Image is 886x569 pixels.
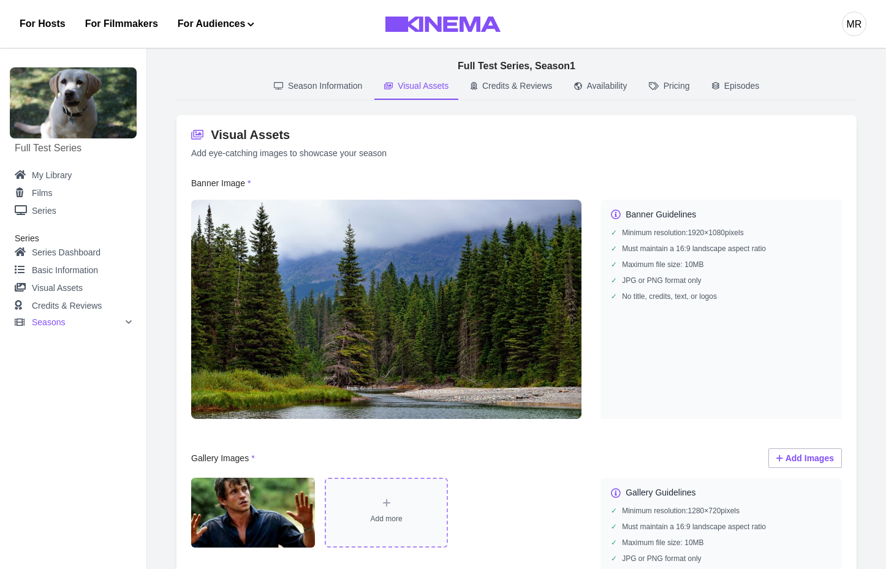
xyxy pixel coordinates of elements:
[847,17,862,32] div: MR
[611,505,617,516] span: ✓
[611,227,617,238] span: ✓
[458,59,575,73] p: Full Test Series , Season 1
[178,17,254,31] button: For Audiences
[15,244,132,262] a: Series Dashboard
[191,177,251,190] p: Banner Image
[325,478,449,547] div: Add more
[366,513,407,524] p: Add more
[15,279,132,297] a: Visual Assets
[611,521,832,532] li: Must maintain a 16:9 landscape aspect ratio
[85,17,158,31] a: For Filmmakers
[611,291,617,302] span: ✓
[611,227,832,238] li: Minimum resolution: 1920 × 1080 pixels
[10,67,137,138] img: Full Test Series
[611,243,617,254] span: ✓
[211,127,290,142] h2: Visual Assets
[664,80,690,92] p: Pricing
[611,521,617,532] span: ✓
[611,537,832,548] li: Maximum file size: 10 MB
[15,203,132,219] a: Series
[611,259,832,270] li: Maximum file size: 10 MB
[191,452,255,465] p: Gallery Images
[611,553,832,564] li: JPG or PNG format only
[724,80,760,92] p: Episodes
[611,537,617,548] span: ✓
[15,262,132,279] a: Basic Information
[611,243,832,254] li: Must maintain a 16:9 landscape aspect ratio
[32,318,65,326] p: Seasons
[611,505,832,516] li: Minimum resolution: 1280 × 720 pixels
[587,80,627,92] p: Availability
[611,275,617,286] span: ✓
[626,209,696,220] h3: Banner Guidelines
[626,488,695,498] h3: Gallery Guidelines
[482,80,552,92] p: Credits & Reviews
[15,186,132,201] a: Films
[768,448,842,468] button: Add Images
[15,233,132,244] h2: Series
[611,275,832,286] li: JPG or PNG format only
[288,80,362,92] p: Season Information
[398,80,449,92] p: Visual Assets
[191,147,387,160] p: Add eye-catching images to showcase your season
[611,291,832,302] li: No title, credits, text, or logos
[15,297,132,315] a: Credits & Reviews
[15,168,132,183] a: My Library
[20,17,66,31] a: For Hosts
[15,141,132,156] a: Full Test Series
[611,553,617,564] span: ✓
[611,259,617,270] span: ✓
